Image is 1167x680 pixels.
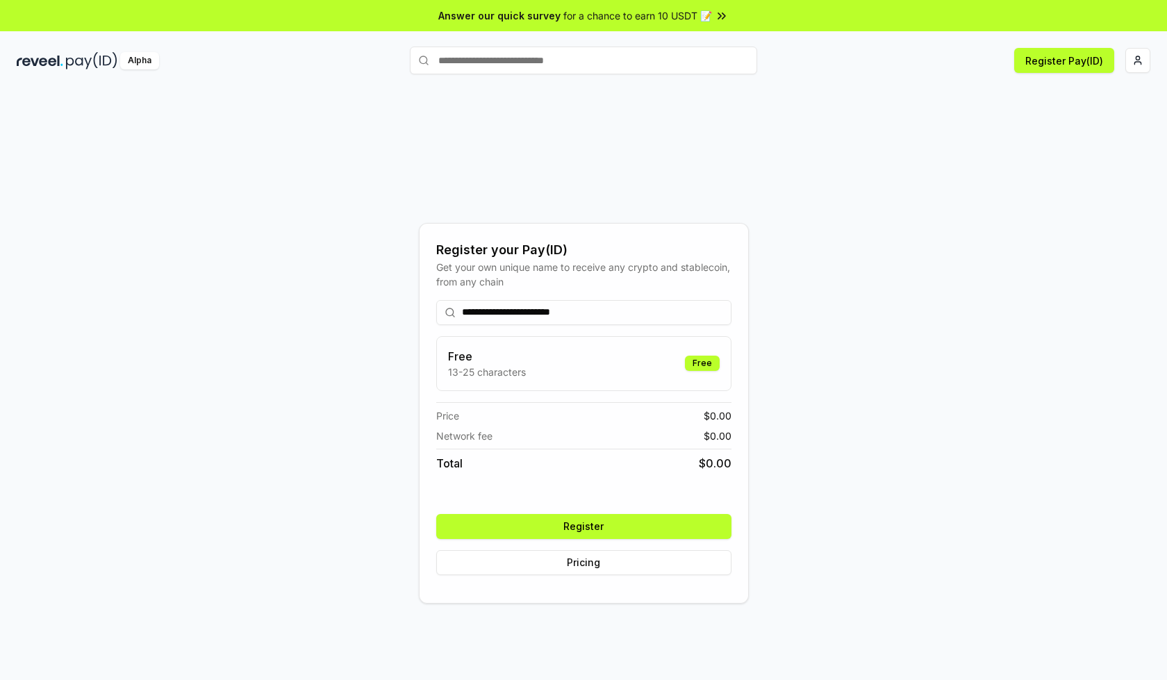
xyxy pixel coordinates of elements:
button: Pricing [436,550,731,575]
span: Network fee [436,429,493,443]
img: reveel_dark [17,52,63,69]
button: Register Pay(ID) [1014,48,1114,73]
span: Answer our quick survey [438,8,561,23]
span: $ 0.00 [699,455,731,472]
img: pay_id [66,52,117,69]
span: $ 0.00 [704,429,731,443]
div: Register your Pay(ID) [436,240,731,260]
span: for a chance to earn 10 USDT 📝 [563,8,712,23]
span: Price [436,408,459,423]
div: Get your own unique name to receive any crypto and stablecoin, from any chain [436,260,731,289]
div: Alpha [120,52,159,69]
span: $ 0.00 [704,408,731,423]
p: 13-25 characters [448,365,526,379]
h3: Free [448,348,526,365]
button: Register [436,514,731,539]
div: Free [685,356,720,371]
span: Total [436,455,463,472]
